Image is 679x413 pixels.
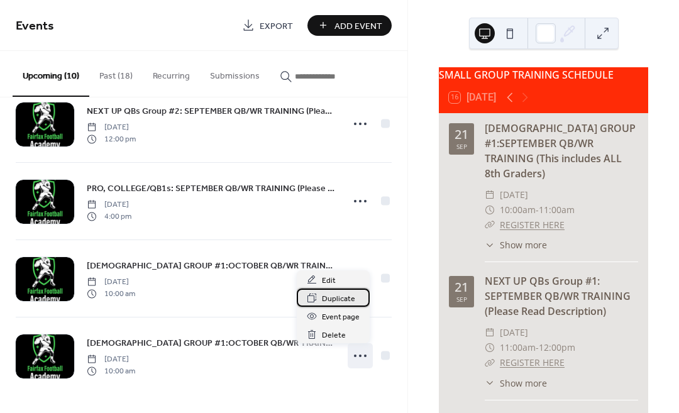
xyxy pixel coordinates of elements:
span: 11:00am [539,202,575,218]
a: PRO, COLLEGE/QB1s: SEPTEMBER QB/WR TRAINING (Please Read Description) [87,181,335,195]
span: 10:00am [500,202,536,218]
span: 10:00 am [87,365,135,377]
span: [DATE] [500,187,528,202]
a: REGISTER HERE [500,356,565,368]
div: SMALL GROUP TRAINING SCHEDULE [439,67,648,82]
span: - [536,340,539,355]
a: Export [233,15,302,36]
a: [DEMOGRAPHIC_DATA] GROUP #1:OCTOBER QB/WR TRAINING (This includes ALL 8th Graders) [87,336,335,350]
span: Event page [322,311,360,324]
div: ​ [485,340,495,355]
button: ​Show more [485,377,547,390]
div: ​ [485,238,495,251]
div: 21 [455,281,468,294]
span: [DATE] [87,199,131,211]
span: Show more [500,377,547,390]
div: 21 [455,128,468,141]
span: 11:00am [500,340,536,355]
a: NEXT UP QBs Group #2: SEPTEMBER QB/WR TRAINING (Please Read Description) [87,104,335,118]
span: - [536,202,539,218]
span: 12:00 pm [87,133,136,145]
button: Upcoming (10) [13,51,89,97]
button: ​Show more [485,238,547,251]
span: NEXT UP QBs Group #2: SEPTEMBER QB/WR TRAINING (Please Read Description) [87,105,335,118]
button: Past (18) [89,51,143,96]
span: [DEMOGRAPHIC_DATA] GROUP #1:OCTOBER QB/WR TRAINING (This includes ALL 8th Graders) [87,260,335,273]
span: 12:00pm [539,340,575,355]
div: ​ [485,377,495,390]
a: [DEMOGRAPHIC_DATA] GROUP #1:OCTOBER QB/WR TRAINING (This includes ALL 8th Graders) [87,258,335,273]
div: ​ [485,218,495,233]
span: [DEMOGRAPHIC_DATA] GROUP #1:OCTOBER QB/WR TRAINING (This includes ALL 8th Graders) [87,337,335,350]
span: Duplicate [322,292,355,306]
span: PRO, COLLEGE/QB1s: SEPTEMBER QB/WR TRAINING (Please Read Description) [87,182,335,195]
span: Edit [322,274,336,287]
span: Delete [322,329,346,342]
div: ​ [485,325,495,340]
span: 4:00 pm [87,211,131,222]
a: NEXT UP QBs Group #1: SEPTEMBER QB/WR TRAINING (Please Read Description) [485,274,631,318]
a: REGISTER HERE [500,219,565,231]
span: Events [16,14,54,38]
div: Sep [456,143,467,150]
span: Export [260,19,293,33]
button: Submissions [200,51,270,96]
span: 10:00 am [87,288,135,299]
span: [DATE] [500,325,528,340]
div: ​ [485,187,495,202]
div: Sep [456,296,467,302]
span: [DATE] [87,122,136,133]
span: [DATE] [87,354,135,365]
div: ​ [485,355,495,370]
span: Add Event [334,19,382,33]
span: [DATE] [87,277,135,288]
div: ​ [485,202,495,218]
button: Recurring [143,51,200,96]
a: [DEMOGRAPHIC_DATA] GROUP #1:SEPTEMBER QB/WR TRAINING (This includes ALL 8th Graders) [485,121,636,180]
span: Show more [500,238,547,251]
button: Add Event [307,15,392,36]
